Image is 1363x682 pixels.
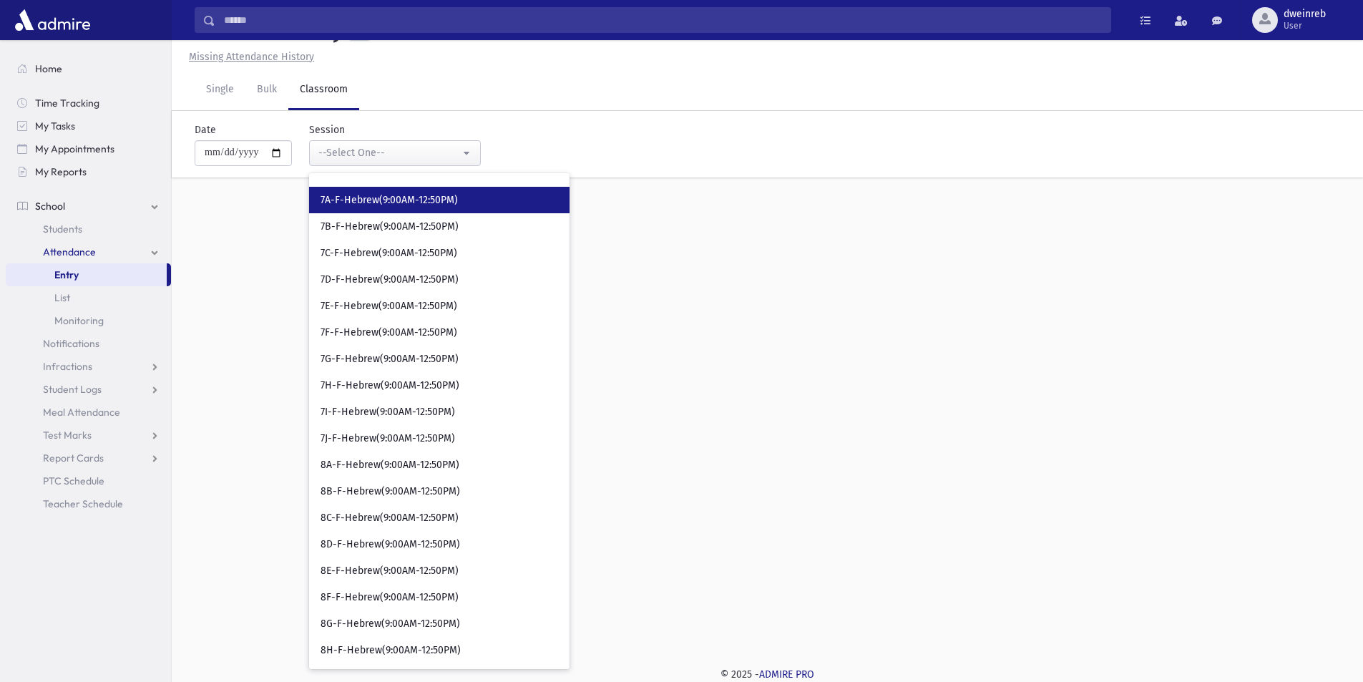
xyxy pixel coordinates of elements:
[35,165,87,178] span: My Reports
[321,511,459,525] span: 8C-F-Hebrew(9:00AM-12:50PM)
[43,474,104,487] span: PTC Schedule
[6,160,171,183] a: My Reports
[321,299,457,313] span: 7E-F-Hebrew(9:00AM-12:50PM)
[321,643,461,658] span: 8H-F-Hebrew(9:00AM-12:50PM)
[6,195,171,218] a: School
[321,564,459,578] span: 8E-F-Hebrew(9:00AM-12:50PM)
[43,452,104,464] span: Report Cards
[321,326,457,340] span: 7F-F-Hebrew(9:00AM-12:50PM)
[6,263,167,286] a: Entry
[6,355,171,378] a: Infractions
[321,458,459,472] span: 8A-F-Hebrew(9:00AM-12:50PM)
[321,484,460,499] span: 8B-F-Hebrew(9:00AM-12:50PM)
[215,7,1110,33] input: Search
[54,268,79,281] span: Entry
[35,142,114,155] span: My Appointments
[321,246,457,260] span: 7C-F-Hebrew(9:00AM-12:50PM)
[35,62,62,75] span: Home
[43,429,92,442] span: Test Marks
[6,286,171,309] a: List
[309,122,345,137] label: Session
[321,167,456,181] span: 6J-F-Hebrew(9:00AM-12:50PM)
[321,537,460,552] span: 8D-F-Hebrew(9:00AM-12:50PM)
[6,137,171,160] a: My Appointments
[321,432,455,446] span: 7J-F-Hebrew(9:00AM-12:50PM)
[6,401,171,424] a: Meal Attendance
[43,245,96,258] span: Attendance
[1284,9,1326,20] span: dweinreb
[6,309,171,332] a: Monitoring
[309,140,481,166] button: --Select One--
[321,405,455,419] span: 7I-F-Hebrew(9:00AM-12:50PM)
[321,273,459,287] span: 7D-F-Hebrew(9:00AM-12:50PM)
[35,200,65,213] span: School
[288,70,359,110] a: Classroom
[195,70,245,110] a: Single
[54,314,104,327] span: Monitoring
[54,291,70,304] span: List
[6,57,171,80] a: Home
[43,406,120,419] span: Meal Attendance
[321,352,459,366] span: 7G-F-Hebrew(9:00AM-12:50PM)
[43,337,99,350] span: Notifications
[321,590,459,605] span: 8F-F-Hebrew(9:00AM-12:50PM)
[6,92,171,115] a: Time Tracking
[318,145,460,160] div: --Select One--
[43,383,102,396] span: Student Logs
[195,667,1340,682] div: © 2025 -
[321,379,459,393] span: 7H-F-Hebrew(9:00AM-12:50PM)
[35,97,99,109] span: Time Tracking
[6,469,171,492] a: PTC Schedule
[6,378,171,401] a: Student Logs
[321,617,460,631] span: 8G-F-Hebrew(9:00AM-12:50PM)
[1284,20,1326,31] span: User
[35,120,75,132] span: My Tasks
[6,115,171,137] a: My Tasks
[183,51,314,63] a: Missing Attendance History
[6,492,171,515] a: Teacher Schedule
[189,51,314,63] u: Missing Attendance History
[11,6,94,34] img: AdmirePro
[43,497,123,510] span: Teacher Schedule
[6,447,171,469] a: Report Cards
[6,240,171,263] a: Attendance
[43,360,92,373] span: Infractions
[195,122,216,137] label: Date
[321,193,458,208] span: 7A-F-Hebrew(9:00AM-12:50PM)
[321,220,459,234] span: 7B-F-Hebrew(9:00AM-12:50PM)
[6,218,171,240] a: Students
[245,70,288,110] a: Bulk
[43,223,82,235] span: Students
[6,332,171,355] a: Notifications
[6,424,171,447] a: Test Marks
